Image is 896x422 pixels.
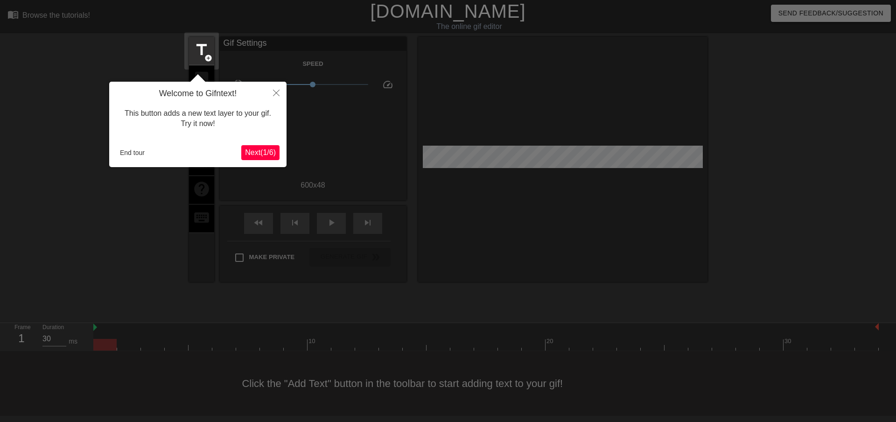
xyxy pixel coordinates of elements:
[266,82,287,103] button: Close
[241,145,280,160] button: Next
[116,146,148,160] button: End tour
[116,89,280,99] h4: Welcome to Gifntext!
[116,99,280,139] div: This button adds a new text layer to your gif. Try it now!
[245,148,276,156] span: Next ( 1 / 6 )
